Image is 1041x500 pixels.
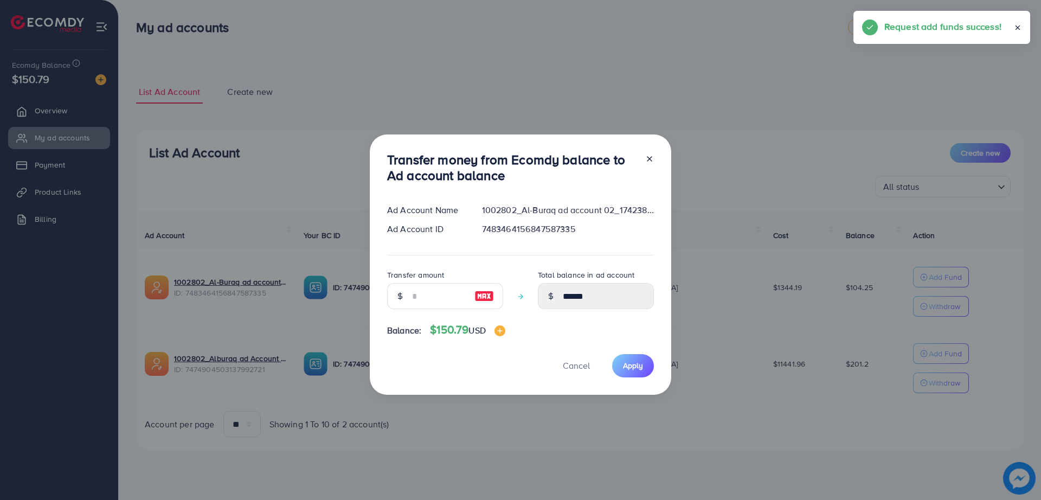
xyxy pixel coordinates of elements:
h3: Transfer money from Ecomdy balance to Ad account balance [387,152,637,183]
span: Apply [623,360,643,371]
button: Cancel [549,354,603,377]
span: Cancel [563,360,590,371]
label: Total balance in ad account [538,270,634,280]
button: Apply [612,354,654,377]
h4: $150.79 [430,323,505,337]
div: Ad Account ID [378,223,473,235]
label: Transfer amount [387,270,444,280]
span: USD [468,324,485,336]
span: Balance: [387,324,421,337]
div: 1002802_Al-Buraq ad account 02_1742380041767 [473,204,663,216]
h5: Request add funds success! [884,20,1001,34]
div: Ad Account Name [378,204,473,216]
img: image [494,325,505,336]
div: 7483464156847587335 [473,223,663,235]
img: image [474,290,494,303]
